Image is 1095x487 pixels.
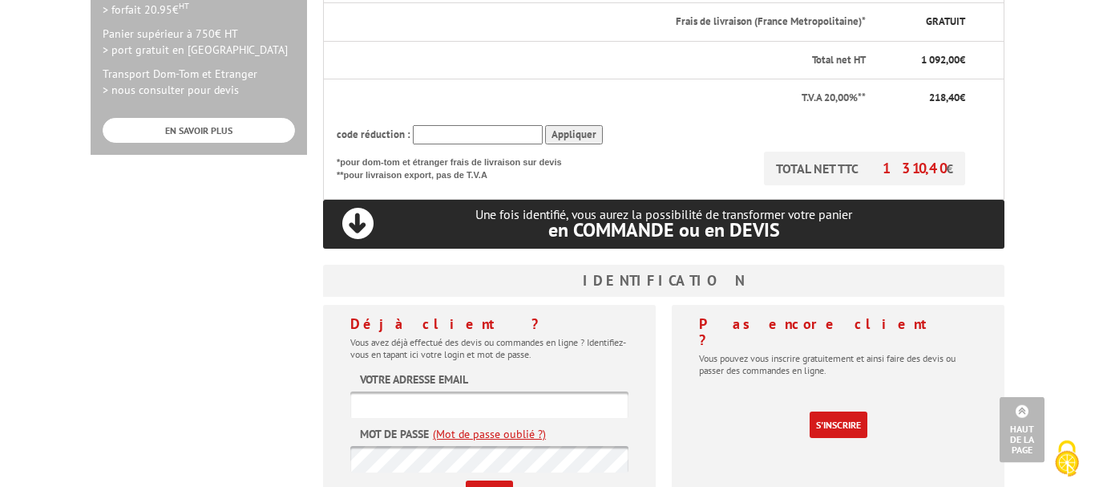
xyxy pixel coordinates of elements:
a: (Mot de passe oublié ?) [433,426,546,442]
p: € [880,91,965,106]
span: 218,40 [929,91,960,104]
p: € [880,53,965,68]
p: Transport Dom-Tom et Etranger [103,66,295,98]
span: > nous consulter pour devis [103,83,239,97]
h4: Déjà client ? [350,316,628,332]
p: T.V.A 20,00%** [337,91,866,106]
span: 1 092,00 [921,53,960,67]
input: Appliquer [545,125,603,145]
img: Cookies (fenêtre modale) [1047,439,1087,479]
button: Cookies (fenêtre modale) [1039,432,1095,487]
p: Panier supérieur à 750€ HT [103,26,295,58]
span: 1 310,40 [883,159,946,177]
a: Haut de la page [1000,397,1044,463]
a: EN SAVOIR PLUS [103,118,295,143]
span: code réduction : [337,128,410,141]
span: en COMMANDE ou en DEVIS [548,217,780,242]
p: Vous pouvez vous inscrire gratuitement et ainsi faire des devis ou passer des commandes en ligne. [699,352,977,376]
h3: Identification [323,265,1004,297]
p: Vous avez déjà effectué des devis ou commandes en ligne ? Identifiez-vous en tapant ici votre log... [350,336,628,360]
p: Une fois identifié, vous aurez la possibilité de transformer votre panier [323,207,1004,240]
p: Frais de livraison (France Metropolitaine)* [407,14,866,30]
p: Total net HT [337,53,866,68]
span: > port gratuit en [GEOGRAPHIC_DATA] [103,43,288,57]
p: *pour dom-tom et étranger frais de livraison sur devis **pour livraison export, pas de T.V.A [337,152,577,181]
label: Votre adresse email [360,371,468,388]
span: > forfait 20.95€ [103,2,189,17]
label: Mot de passe [360,426,429,442]
span: GRATUIT [926,14,965,28]
a: S'inscrire [810,412,867,438]
p: TOTAL NET TTC € [764,152,965,185]
h4: Pas encore client ? [699,316,977,348]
